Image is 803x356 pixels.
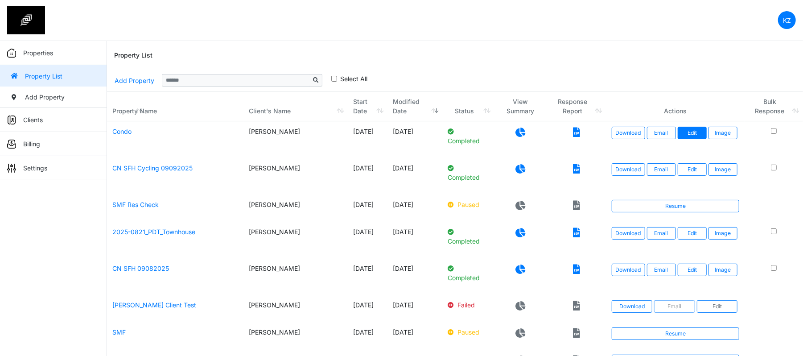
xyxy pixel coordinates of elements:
h6: Property List [114,52,152,59]
img: sidemenu_billing.png [7,140,16,149]
a: SMF Res Check [112,201,159,208]
img: sidemenu_settings.png [7,164,16,173]
button: Image [708,264,737,276]
a: Edit [697,300,738,313]
td: [DATE] [348,158,387,195]
a: Edit [678,264,707,276]
td: [PERSON_NAME] [244,195,348,222]
td: [PERSON_NAME] [244,295,348,322]
button: Email [654,300,695,313]
td: [DATE] [387,222,442,258]
p: Failed [448,300,489,310]
a: SMF [112,328,126,336]
p: Completed [448,127,489,145]
label: Select All [340,74,367,83]
a: Edit [678,227,707,240]
a: KZ [778,11,796,29]
p: Properties [23,48,53,58]
th: Actions [606,91,745,121]
td: [DATE] [387,158,442,195]
a: Add Property [114,73,155,88]
td: [DATE] [387,258,442,295]
a: Condo [112,128,132,135]
th: Client's Name: activate to sort column ascending [244,91,348,121]
img: sidemenu_properties.png [7,49,16,58]
td: [PERSON_NAME] [244,222,348,258]
td: [PERSON_NAME] [244,158,348,195]
td: [DATE] [387,322,442,349]
a: CN SFH 09082025 [112,265,169,272]
p: Completed [448,227,489,246]
th: Status: activate to sort column ascending [443,91,494,121]
th: View Summary [494,91,547,121]
a: Download [612,300,653,313]
td: [DATE] [387,121,442,158]
a: Download [612,127,645,139]
p: Clients [23,115,43,124]
a: 2025-0821_PDT_Townhouse [112,228,195,236]
td: [PERSON_NAME] [244,121,348,158]
a: Resume [612,327,740,340]
img: spp logo [7,6,45,34]
p: Settings [23,163,47,173]
a: Download [612,163,645,176]
th: Property Name: activate to sort column ascending [107,91,244,121]
a: Edit [678,127,707,139]
td: [DATE] [348,222,387,258]
td: [PERSON_NAME] [244,322,348,349]
td: [DATE] [387,195,442,222]
td: [DATE] [348,295,387,322]
button: Image [708,227,737,240]
p: Completed [448,264,489,282]
button: Email [647,264,676,276]
td: [DATE] [348,195,387,222]
a: Download [612,227,645,240]
td: [PERSON_NAME] [244,258,348,295]
a: Download [612,264,645,276]
th: Modified Date: activate to sort column ascending [387,91,442,121]
a: CN SFH Cycling 09092025 [112,164,193,172]
p: Paused [448,327,489,337]
a: Edit [678,163,707,176]
p: Completed [448,163,489,182]
a: [PERSON_NAME] Client Test [112,301,196,309]
td: [DATE] [348,322,387,349]
img: sidemenu_client.png [7,116,16,124]
td: [DATE] [348,258,387,295]
button: Image [708,163,737,176]
button: Email [647,127,676,139]
input: Sizing example input [162,74,310,87]
button: Email [647,227,676,240]
button: Image [708,127,737,139]
p: KZ [783,16,791,25]
th: Bulk Response: activate to sort column ascending [745,91,803,121]
th: Response Report: activate to sort column ascending [547,91,606,121]
button: Email [647,163,676,176]
a: Resume [612,200,740,212]
td: [DATE] [348,121,387,158]
th: Start Date: activate to sort column ascending [348,91,387,121]
p: Paused [448,200,489,209]
td: [DATE] [387,295,442,322]
p: Billing [23,139,40,149]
